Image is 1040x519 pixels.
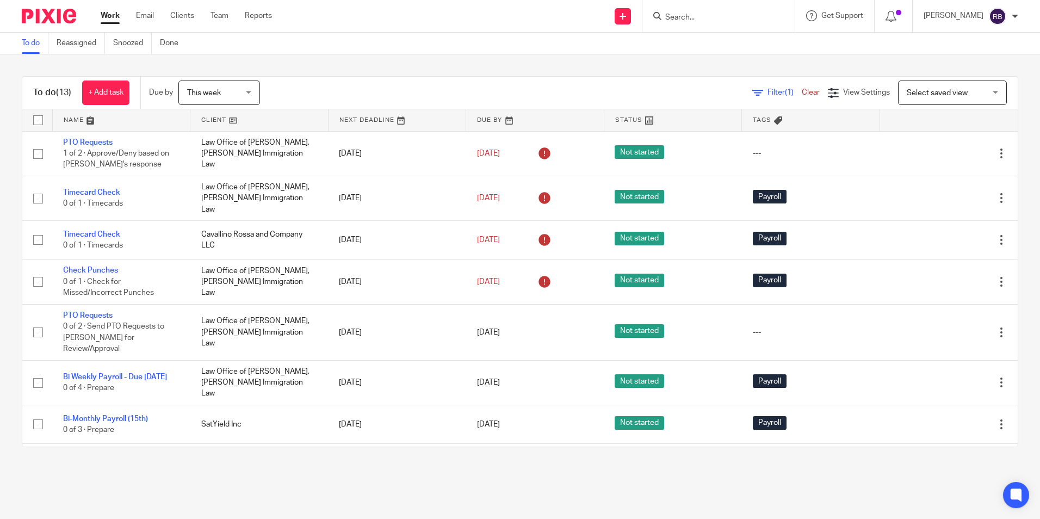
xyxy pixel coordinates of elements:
[187,89,221,97] span: This week
[753,327,869,338] div: ---
[477,421,500,428] span: [DATE]
[615,190,664,203] span: Not started
[113,33,152,54] a: Snoozed
[56,88,71,97] span: (13)
[615,274,664,287] span: Not started
[821,12,863,20] span: Get Support
[328,405,466,443] td: [DATE]
[753,148,869,159] div: ---
[477,150,500,157] span: [DATE]
[753,274,787,287] span: Payroll
[190,444,329,483] td: EZbra Inc
[57,33,105,54] a: Reassigned
[753,117,771,123] span: Tags
[63,150,169,169] span: 1 of 2 · Approve/Deny based on [PERSON_NAME]'s response
[101,10,120,21] a: Work
[843,89,890,96] span: View Settings
[190,304,329,360] td: Law Office of [PERSON_NAME], [PERSON_NAME] Immigration Law
[328,259,466,304] td: [DATE]
[63,267,118,274] a: Check Punches
[615,232,664,245] span: Not started
[924,10,983,21] p: [PERSON_NAME]
[190,360,329,405] td: Law Office of [PERSON_NAME], [PERSON_NAME] Immigration Law
[245,10,272,21] a: Reports
[615,374,664,388] span: Not started
[63,323,164,353] span: 0 of 2 · Send PTO Requests to [PERSON_NAME] for Review/Approval
[802,89,820,96] a: Clear
[477,278,500,286] span: [DATE]
[160,33,187,54] a: Done
[328,304,466,360] td: [DATE]
[33,87,71,98] h1: To do
[753,416,787,430] span: Payroll
[190,405,329,443] td: SatYield Inc
[328,360,466,405] td: [DATE]
[63,415,148,423] a: Bi-Monthly Payroll (15th)
[82,81,129,105] a: + Add task
[615,145,664,159] span: Not started
[63,242,123,249] span: 0 of 1 · Timecards
[785,89,794,96] span: (1)
[753,190,787,203] span: Payroll
[328,444,466,483] td: [DATE]
[190,176,329,220] td: Law Office of [PERSON_NAME], [PERSON_NAME] Immigration Law
[63,278,154,297] span: 0 of 1 · Check for Missed/Incorrect Punches
[211,10,228,21] a: Team
[63,231,120,238] a: Timecard Check
[477,236,500,244] span: [DATE]
[767,89,802,96] span: Filter
[907,89,968,97] span: Select saved view
[328,176,466,220] td: [DATE]
[63,189,120,196] a: Timecard Check
[63,373,167,381] a: Bi Weekly Payroll - Due [DATE]
[664,13,762,23] input: Search
[477,379,500,386] span: [DATE]
[63,426,114,434] span: 0 of 3 · Prepare
[615,324,664,338] span: Not started
[63,384,114,392] span: 0 of 4 · Prepare
[190,259,329,304] td: Law Office of [PERSON_NAME], [PERSON_NAME] Immigration Law
[753,374,787,388] span: Payroll
[190,220,329,259] td: Cavallino Rossa and Company LLC
[477,194,500,202] span: [DATE]
[63,200,123,208] span: 0 of 1 · Timecards
[22,9,76,23] img: Pixie
[328,131,466,176] td: [DATE]
[22,33,48,54] a: To do
[190,131,329,176] td: Law Office of [PERSON_NAME], [PERSON_NAME] Immigration Law
[615,416,664,430] span: Not started
[149,87,173,98] p: Due by
[477,329,500,336] span: [DATE]
[63,139,113,146] a: PTO Requests
[170,10,194,21] a: Clients
[989,8,1006,25] img: svg%3E
[136,10,154,21] a: Email
[63,312,113,319] a: PTO Requests
[328,220,466,259] td: [DATE]
[753,232,787,245] span: Payroll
